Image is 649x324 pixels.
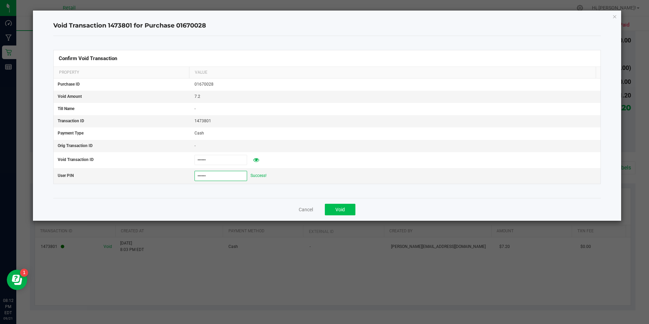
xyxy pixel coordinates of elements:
[58,119,84,123] span: Transaction ID
[194,131,204,136] span: Cash
[195,70,207,75] span: Value
[58,157,94,162] span: Void Transaction ID
[251,173,266,178] span: Success!
[194,171,247,181] input: Approval PIN
[194,94,200,99] span: 7.2
[58,94,82,99] span: Void Amount
[7,270,27,290] iframe: Resource center
[194,119,211,123] span: 1473801
[58,173,74,178] span: User PIN
[58,106,74,111] span: Till Name
[59,55,117,61] span: Confirm Void Transaction
[58,143,93,148] span: Orig Transaction ID
[53,21,600,30] h4: Void Transaction 1473801 for Purchase 01670028
[20,269,28,277] iframe: Resource center unread badge
[58,131,84,136] span: Payment Type
[194,143,196,148] span: -
[58,82,80,87] span: Purchase ID
[612,12,617,20] button: Close
[299,206,313,213] button: Cancel
[325,204,355,215] button: Void
[194,82,214,87] span: 01670028
[194,155,247,165] input: Void Txn ID
[59,70,79,75] span: Property
[194,106,196,111] span: -
[335,207,345,212] span: Void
